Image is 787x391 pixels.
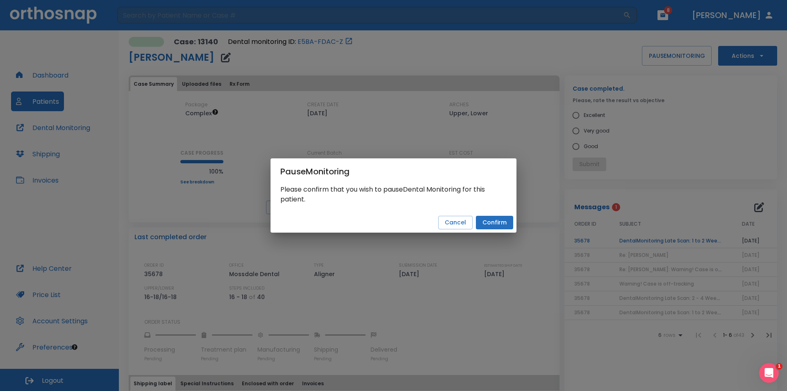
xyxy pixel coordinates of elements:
span: 1 [776,363,782,370]
iframe: Intercom live chat [759,363,779,383]
button: Cancel [438,216,473,229]
p: Please confirm that you wish to pause Dental Monitoring for this patient. [280,185,507,204]
h2: Pause Monitoring [271,158,516,185]
button: Confirm [476,216,513,229]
